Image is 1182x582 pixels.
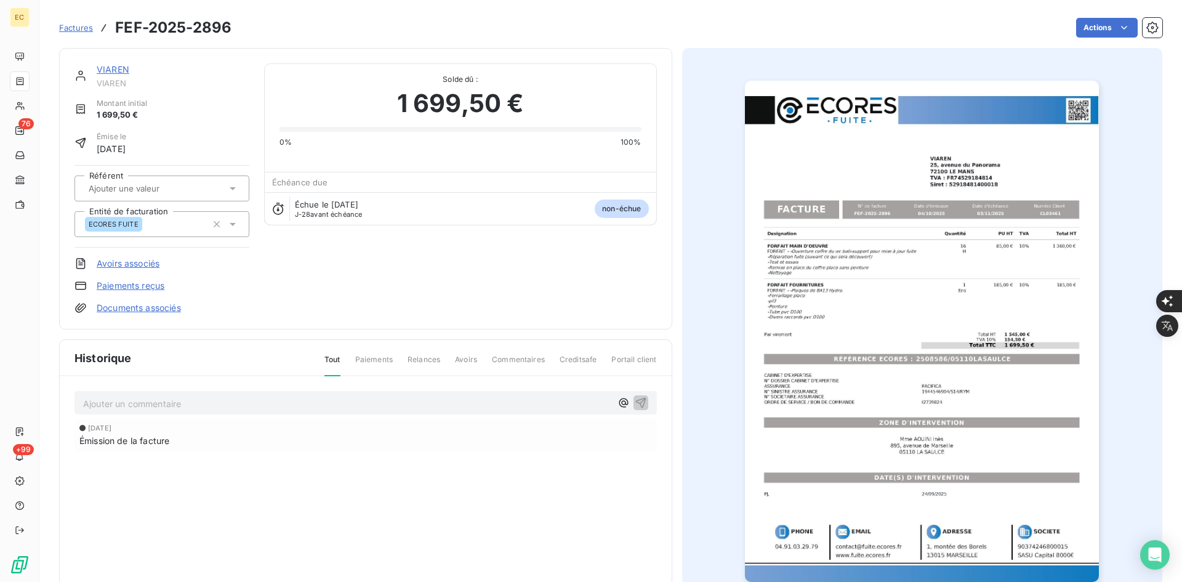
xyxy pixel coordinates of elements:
[611,354,656,375] span: Portail client
[10,555,30,575] img: Logo LeanPay
[324,354,340,376] span: Tout
[595,200,648,218] span: non-échue
[87,183,211,194] input: Ajouter une valeur
[97,257,159,270] a: Avoirs associés
[295,210,311,219] span: J-28
[97,78,249,88] span: VIAREN
[279,74,641,85] span: Solde dû :
[88,424,111,432] span: [DATE]
[1076,18,1138,38] button: Actions
[97,142,126,155] span: [DATE]
[295,211,363,218] span: avant échéance
[18,118,34,129] span: 76
[97,109,147,121] span: 1 699,50 €
[97,98,147,109] span: Montant initial
[295,200,358,209] span: Échue le [DATE]
[13,444,34,455] span: +99
[97,131,126,142] span: Émise le
[397,85,524,122] span: 1 699,50 €
[89,220,139,228] span: ECORES FUITE
[272,177,328,187] span: Échéance due
[59,22,93,34] a: Factures
[59,23,93,33] span: Factures
[408,354,440,375] span: Relances
[97,64,129,75] a: VIAREN
[115,17,231,39] h3: FEF-2025-2896
[745,81,1099,582] img: invoice_thumbnail
[279,137,292,148] span: 0%
[10,7,30,27] div: EC
[621,137,641,148] span: 100%
[1140,540,1170,570] div: Open Intercom Messenger
[455,354,477,375] span: Avoirs
[79,434,169,447] span: Émission de la facture
[355,354,393,375] span: Paiements
[74,350,132,366] span: Historique
[560,354,597,375] span: Creditsafe
[97,302,181,314] a: Documents associés
[492,354,545,375] span: Commentaires
[97,280,164,292] a: Paiements reçus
